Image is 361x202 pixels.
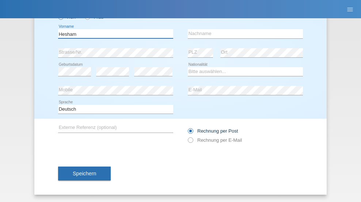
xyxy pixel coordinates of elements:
[188,137,242,143] label: Rechnung per E-Mail
[188,128,193,137] input: Rechnung per Post
[343,7,357,11] a: menu
[73,171,96,176] span: Speichern
[188,128,238,134] label: Rechnung per Post
[346,6,354,13] i: menu
[58,167,111,180] button: Speichern
[188,137,193,146] input: Rechnung per E-Mail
